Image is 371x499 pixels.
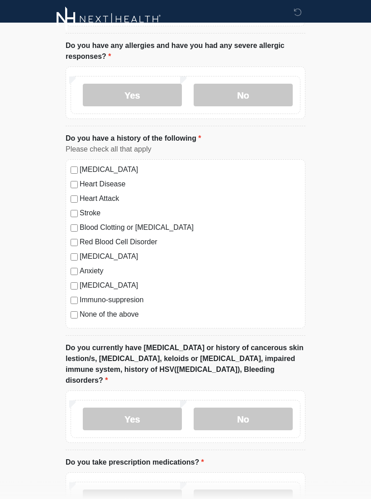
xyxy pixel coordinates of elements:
[66,457,204,468] label: Do you take prescription medications?
[80,280,300,291] label: [MEDICAL_DATA]
[71,181,78,189] input: Heart Disease
[71,283,78,290] input: [MEDICAL_DATA]
[66,41,305,62] label: Do you have any allergies and have you had any severe allergic responses?
[80,309,300,320] label: None of the above
[66,144,305,155] div: Please check all that apply
[80,179,300,190] label: Heart Disease
[71,196,78,203] input: Heart Attack
[80,295,300,306] label: Immuno-suppresion
[80,266,300,277] label: Anxiety
[80,208,300,219] label: Stroke
[80,237,300,248] label: Red Blood Cell Disorder
[71,167,78,174] input: [MEDICAL_DATA]
[71,312,78,319] input: None of the above
[71,297,78,304] input: Immuno-suppresion
[71,239,78,247] input: Red Blood Cell Disorder
[83,408,182,431] label: Yes
[194,408,293,431] label: No
[80,194,300,204] label: Heart Attack
[80,252,300,262] label: [MEDICAL_DATA]
[71,268,78,276] input: Anxiety
[71,225,78,232] input: Blood Clotting or [MEDICAL_DATA]
[71,254,78,261] input: [MEDICAL_DATA]
[66,343,305,386] label: Do you currently have [MEDICAL_DATA] or history of cancerous skin lestion/s, [MEDICAL_DATA], kelo...
[83,84,182,107] label: Yes
[80,223,300,233] label: Blood Clotting or [MEDICAL_DATA]
[194,84,293,107] label: No
[71,210,78,218] input: Stroke
[66,133,201,144] label: Do you have a history of the following
[80,165,300,176] label: [MEDICAL_DATA]
[57,7,161,32] img: Next-Health Logo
